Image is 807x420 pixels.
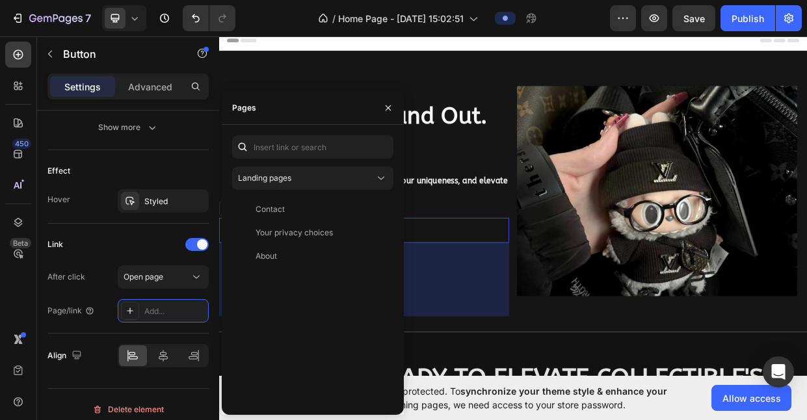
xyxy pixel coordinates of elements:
button: Landing pages [232,166,393,190]
p: 7 [85,10,91,26]
p: Settings [64,80,101,94]
div: Beta [10,238,31,248]
span: Save [683,13,705,24]
button: Show more [47,116,209,139]
span: Your page is password protected. To when designing pages, we need access to your store password. [302,384,711,412]
div: 450 [12,138,31,149]
div: Link [47,239,63,250]
div: Show more [98,121,159,134]
img: gempages_581066038267871827-35bc03fa-bdc4-450c-a4c5-8ddabeb6ba29.jpg [395,73,767,352]
div: Page/link [47,305,95,317]
span: / [332,12,336,25]
p: Advanced [128,80,172,94]
div: Your privacy choices [256,227,333,239]
button: Open page [118,265,209,289]
span: Home Page - [DATE] 15:02:51 [338,12,464,25]
button: Publish [721,5,775,31]
button: Allow access [711,385,791,411]
div: Add... [144,306,205,317]
button: Delete element [47,399,209,420]
div: Delete element [92,402,164,417]
div: Undo/Redo [183,5,235,31]
span: Landing pages [238,173,291,183]
iframe: Design area [219,31,807,382]
div: Contact [256,203,285,215]
div: Styled [144,196,205,207]
div: After click [47,271,85,283]
button: Save [672,5,715,31]
div: About [256,250,277,262]
div: Align [47,347,85,365]
div: Effect [47,165,70,177]
span: Open page [124,272,163,282]
div: Open Intercom Messenger [763,356,794,387]
div: Hover [47,194,70,205]
span: synchronize your theme style & enhance your experience [302,386,667,410]
input: Insert link or search [232,135,393,159]
div: Pages [232,102,256,114]
button: 7 [5,5,97,31]
div: Publish [732,12,764,25]
p: Button [63,46,174,62]
span: Allow access [722,391,781,405]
